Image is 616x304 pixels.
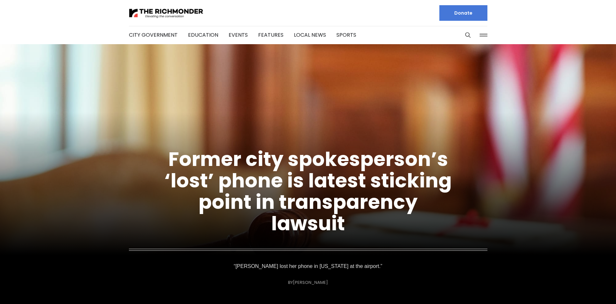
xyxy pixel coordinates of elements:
[288,280,328,285] div: By
[463,30,473,40] button: Search this site
[235,262,381,271] p: “[PERSON_NAME] lost her phone in [US_STATE] at the airport.”
[336,31,356,39] a: Sports
[229,31,248,39] a: Events
[293,279,328,285] a: [PERSON_NAME]
[258,31,283,39] a: Features
[188,31,218,39] a: Education
[129,31,178,39] a: City Government
[164,146,452,237] a: Former city spokesperson’s ‘lost’ phone is latest sticking point in transparency lawsuit
[561,272,616,304] iframe: portal-trigger
[129,7,204,19] img: The Richmonder
[294,31,326,39] a: Local News
[439,5,487,21] a: Donate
